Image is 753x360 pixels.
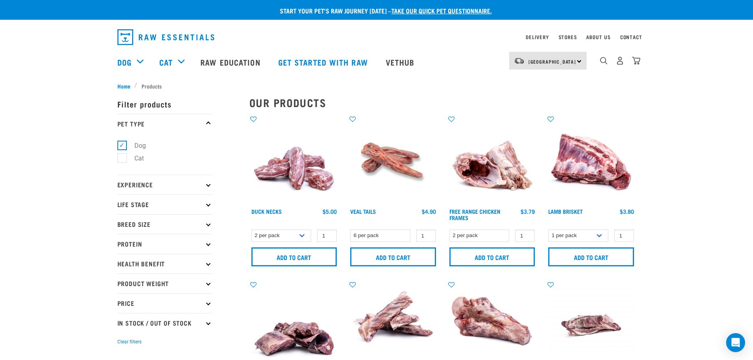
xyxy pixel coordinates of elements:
[122,141,149,151] label: Dog
[548,247,634,266] input: Add to cart
[117,194,212,214] p: Life Stage
[348,115,438,205] img: Veal Tails
[122,153,147,163] label: Cat
[159,56,173,68] a: Cat
[548,210,583,213] a: Lamb Brisket
[620,208,634,215] div: $3.80
[117,214,212,234] p: Breed Size
[117,254,212,273] p: Health Benefit
[726,333,745,352] div: Open Intercom Messenger
[449,247,535,266] input: Add to cart
[111,26,642,48] nav: dropdown navigation
[616,57,624,65] img: user.png
[350,210,376,213] a: Veal Tails
[416,230,436,242] input: 1
[586,36,610,38] a: About Us
[620,36,642,38] a: Contact
[117,175,212,194] p: Experience
[632,57,640,65] img: home-icon@2x.png
[378,46,425,78] a: Vethub
[391,9,492,12] a: take our quick pet questionnaire.
[447,115,537,205] img: 1236 Chicken Frame Turks 01
[117,29,214,45] img: Raw Essentials Logo
[270,46,378,78] a: Get started with Raw
[600,57,608,64] img: home-icon-1@2x.png
[528,60,576,63] span: [GEOGRAPHIC_DATA]
[515,230,535,242] input: 1
[117,114,212,134] p: Pet Type
[117,82,135,90] a: Home
[559,36,577,38] a: Stores
[317,230,337,242] input: 1
[117,94,212,114] p: Filter products
[323,208,337,215] div: $5.00
[117,82,636,90] nav: breadcrumbs
[614,230,634,242] input: 1
[521,208,535,215] div: $3.79
[117,273,212,293] p: Product Weight
[350,247,436,266] input: Add to cart
[117,56,132,68] a: Dog
[449,210,500,219] a: Free Range Chicken Frames
[117,234,212,254] p: Protein
[251,247,337,266] input: Add to cart
[422,208,436,215] div: $4.90
[526,36,549,38] a: Delivery
[514,57,525,64] img: van-moving.png
[117,82,130,90] span: Home
[249,96,636,109] h2: Our Products
[251,210,282,213] a: Duck Necks
[249,115,339,205] img: Pile Of Duck Necks For Pets
[192,46,270,78] a: Raw Education
[117,338,142,345] button: Clear filters
[117,293,212,313] p: Price
[546,115,636,205] img: 1240 Lamb Brisket Pieces 01
[117,313,212,333] p: In Stock / Out Of Stock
